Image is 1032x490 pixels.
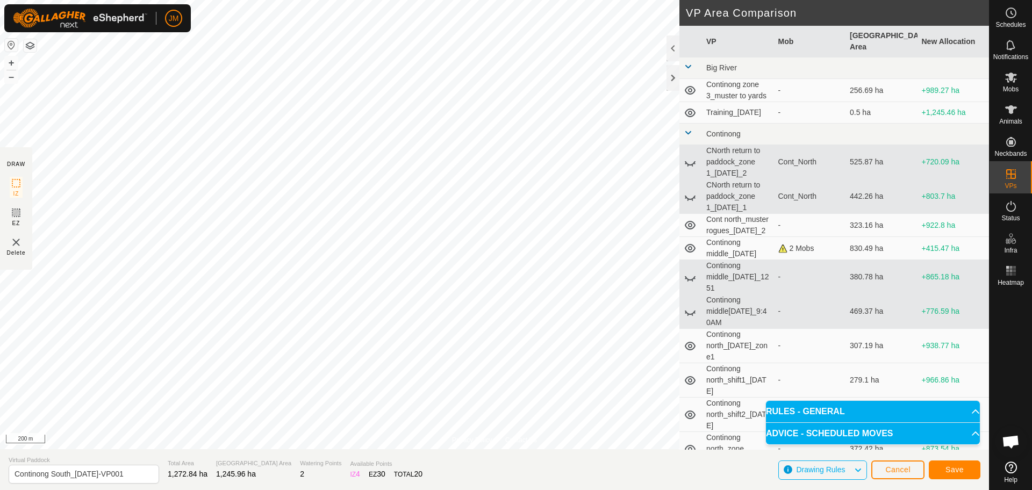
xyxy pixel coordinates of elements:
[394,469,422,480] div: TOTAL
[918,102,990,124] td: +1,245.46 ha
[918,237,990,260] td: +415.47 ha
[845,179,918,214] td: 442.26 ha
[216,459,291,468] span: [GEOGRAPHIC_DATA] Area
[918,79,990,102] td: +989.27 ha
[845,26,918,57] th: [GEOGRAPHIC_DATA] Area
[778,243,842,254] div: 2 Mobs
[5,39,18,52] button: Reset Map
[7,249,26,257] span: Delete
[918,179,990,214] td: +803.7 ha
[918,26,990,57] th: New Allocation
[168,470,207,478] span: 1,272.84 ha
[778,191,842,202] div: Cont_North
[702,26,774,57] th: VP
[845,145,918,179] td: 525.87 ha
[350,469,360,480] div: IZ
[845,294,918,329] td: 469.37 ha
[918,363,990,398] td: +966.86 ha
[706,63,737,72] span: Big River
[13,9,147,28] img: Gallagher Logo
[845,363,918,398] td: 279.1 ha
[778,374,842,386] div: -
[845,260,918,294] td: 380.78 ha
[994,150,1027,157] span: Neckbands
[1003,86,1019,92] span: Mobs
[845,329,918,363] td: 307.19 ha
[796,465,845,474] span: Drawing Rules
[13,190,19,198] span: IZ
[778,220,842,231] div: -
[918,214,990,237] td: +922.8 ha
[1004,247,1017,254] span: Infra
[766,401,980,422] p-accordion-header: RULES - GENERAL
[24,39,37,52] button: Map Layers
[1001,215,1020,221] span: Status
[702,179,774,214] td: CNorth return to paddock_zone 1_[DATE]_1
[350,459,422,469] span: Available Points
[766,407,845,416] span: RULES - GENERAL
[778,156,842,168] div: Cont_North
[1005,183,1016,189] span: VPs
[871,460,924,479] button: Cancel
[845,237,918,260] td: 830.49 ha
[778,85,842,96] div: -
[702,102,774,124] td: Training_[DATE]
[356,470,360,478] span: 4
[999,118,1022,125] span: Animals
[778,340,842,351] div: -
[845,432,918,466] td: 372.42 ha
[686,6,989,19] h2: VP Area Comparison
[702,329,774,363] td: Continong north_[DATE]_zone1
[702,294,774,329] td: Continong middle[DATE]_9:40AM
[998,279,1024,286] span: Heatmap
[918,432,990,466] td: +873.54 ha
[990,457,1032,487] a: Help
[702,214,774,237] td: Cont north_muster rogues_[DATE]_2
[1004,477,1017,483] span: Help
[5,56,18,69] button: +
[702,260,774,294] td: Continong middle_[DATE]_1251
[702,398,774,432] td: Continong north_shift2_[DATE]
[702,363,774,398] td: Continong north_shift1_[DATE]
[702,432,774,466] td: Continong north_zone 1_[DATE]
[452,435,492,445] a: Privacy Policy
[505,435,537,445] a: Contact Us
[845,214,918,237] td: 323.16 ha
[845,102,918,124] td: 0.5 ha
[300,459,341,468] span: Watering Points
[778,443,842,455] div: -
[778,271,842,283] div: -
[5,70,18,83] button: –
[918,329,990,363] td: +938.77 ha
[774,26,846,57] th: Mob
[377,470,385,478] span: 30
[168,459,207,468] span: Total Area
[995,21,1026,28] span: Schedules
[929,460,980,479] button: Save
[918,398,990,432] td: +937.49 ha
[778,107,842,118] div: -
[993,54,1028,60] span: Notifications
[918,260,990,294] td: +865.18 ha
[995,426,1027,458] div: Open chat
[845,79,918,102] td: 256.69 ha
[702,79,774,102] td: Continong zone 3_muster to yards
[778,306,842,317] div: -
[845,398,918,432] td: 308.47 ha
[10,236,23,249] img: VP
[169,13,179,24] span: JM
[918,294,990,329] td: +776.59 ha
[300,470,304,478] span: 2
[9,456,159,465] span: Virtual Paddock
[414,470,422,478] span: 20
[702,145,774,179] td: CNorth return to paddock_zone 1_[DATE]_2
[885,465,911,474] span: Cancel
[918,145,990,179] td: +720.09 ha
[369,469,385,480] div: EZ
[12,219,20,227] span: EZ
[706,129,741,138] span: Continong
[702,237,774,260] td: Continong middle_[DATE]
[945,465,964,474] span: Save
[216,470,256,478] span: 1,245.96 ha
[7,160,25,168] div: DRAW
